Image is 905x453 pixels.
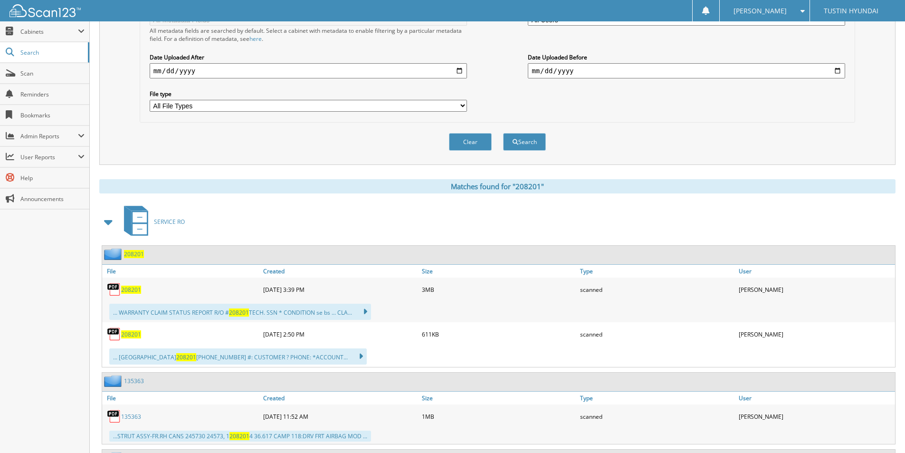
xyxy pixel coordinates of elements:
[736,407,895,426] div: [PERSON_NAME]
[124,250,144,258] a: 208201
[261,280,419,299] div: [DATE] 3:39 PM
[154,218,185,226] span: SERVICE RO
[857,407,905,453] iframe: Chat Widget
[736,265,895,278] a: User
[109,348,367,365] div: ... [GEOGRAPHIC_DATA] [PHONE_NUMBER] #: CUSTOMER ? PHONE: *ACCOUNT...
[124,377,144,385] a: 135363
[121,413,141,421] a: 135363
[824,8,878,14] span: TUSTIN HYUNDAI
[261,265,419,278] a: Created
[419,325,578,344] div: 611KB
[109,304,371,320] div: ... WARRANTY CLAIM STATUS REPORT R/O # TECH. SSN * CONDITION se bs ... CLA...
[118,203,185,241] a: SERVICE RO
[20,195,85,203] span: Announcements
[20,28,78,36] span: Cabinets
[736,325,895,344] div: [PERSON_NAME]
[150,53,467,61] label: Date Uploaded After
[449,133,492,151] button: Clear
[121,330,141,338] a: 208201
[104,248,124,260] img: folder2.png
[176,353,196,361] span: 208201
[578,265,736,278] a: Type
[107,327,121,341] img: PDF.png
[99,179,895,193] div: Matches found for "208201"
[20,174,85,182] span: Help
[229,432,249,440] span: 208201
[249,35,262,43] a: here
[528,53,845,61] label: Date Uploaded Before
[229,308,249,317] span: 208201
[578,392,736,405] a: Type
[102,265,261,278] a: File
[503,133,546,151] button: Search
[261,325,419,344] div: [DATE] 2:50 PM
[20,69,85,77] span: Scan
[419,280,578,299] div: 3MB
[121,286,141,294] a: 208201
[107,282,121,297] img: PDF.png
[261,407,419,426] div: [DATE] 11:52 AM
[20,48,83,57] span: Search
[736,280,895,299] div: [PERSON_NAME]
[578,407,736,426] div: scanned
[109,431,371,442] div: ...STRUT ASSY-FR.RH CANS 245730 24573, 1 4 36.617 CAMP 118:DRV FRT AIRBAG MOD ...
[528,63,845,78] input: end
[578,280,736,299] div: scanned
[10,4,81,17] img: scan123-logo-white.svg
[107,409,121,424] img: PDF.png
[20,153,78,161] span: User Reports
[578,325,736,344] div: scanned
[419,392,578,405] a: Size
[102,392,261,405] a: File
[20,132,78,140] span: Admin Reports
[150,63,467,78] input: start
[20,90,85,98] span: Reminders
[150,27,467,43] div: All metadata fields are searched by default. Select a cabinet with metadata to enable filtering b...
[20,111,85,119] span: Bookmarks
[150,90,467,98] label: File type
[419,265,578,278] a: Size
[419,407,578,426] div: 1MB
[736,392,895,405] a: User
[261,392,419,405] a: Created
[104,375,124,387] img: folder2.png
[734,8,787,14] span: [PERSON_NAME]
